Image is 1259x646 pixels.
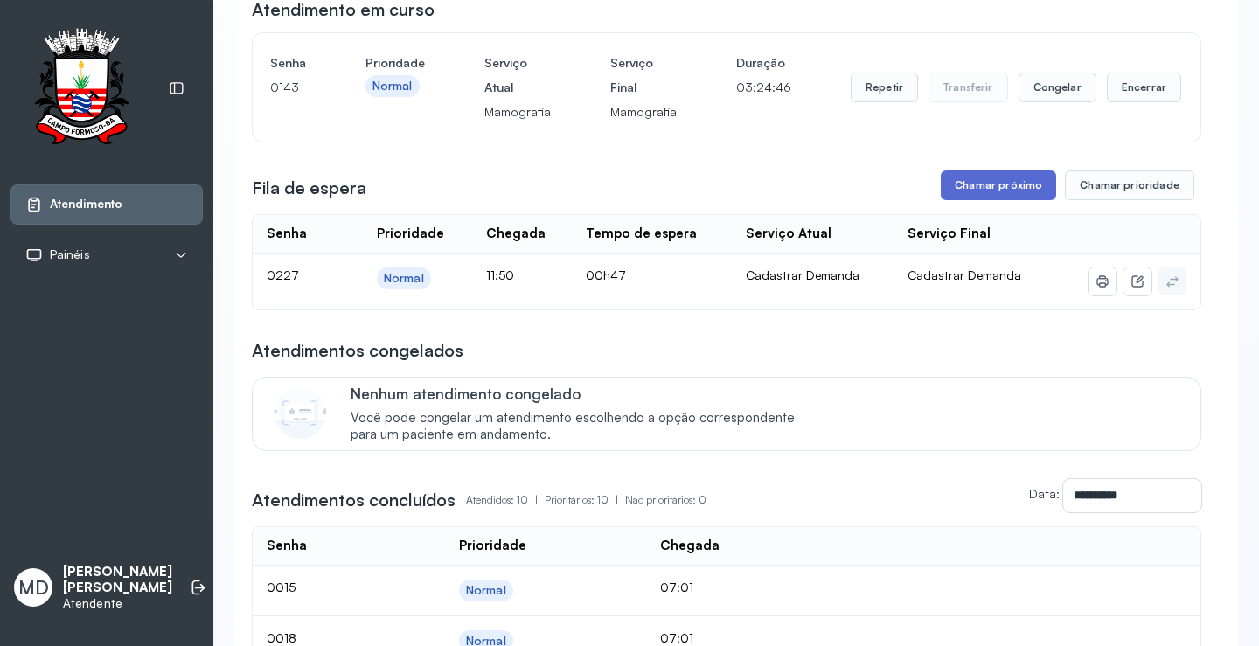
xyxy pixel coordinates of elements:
p: Mamografia [484,100,551,124]
div: Normal [372,79,413,94]
label: Data: [1029,486,1060,501]
h3: Atendimentos congelados [252,338,463,363]
div: Cadastrar Demanda [746,267,880,283]
div: Chegada [660,538,720,554]
span: | [616,493,618,506]
span: 07:01 [660,630,693,645]
p: Atendidos: 10 [466,488,545,512]
button: Transferir [929,73,1008,102]
h4: Senha [270,51,306,75]
div: Serviço Final [908,226,991,242]
div: Chegada [486,226,546,242]
div: Normal [384,271,424,286]
button: Chamar prioridade [1065,170,1194,200]
h4: Duração [736,51,791,75]
h4: Serviço Final [610,51,677,100]
button: Chamar próximo [941,170,1056,200]
img: Logotipo do estabelecimento [18,28,144,149]
button: Repetir [851,73,918,102]
div: Senha [267,226,307,242]
h3: Atendimentos concluídos [252,488,456,512]
span: 0015 [267,580,296,594]
p: Não prioritários: 0 [625,488,706,512]
span: 0227 [267,267,299,282]
div: Senha [267,538,307,554]
p: 0143 [270,75,306,100]
p: [PERSON_NAME] [PERSON_NAME] [63,564,172,597]
a: Atendimento [25,196,188,213]
p: Mamografia [610,100,677,124]
span: 07:01 [660,580,693,594]
h4: Serviço Atual [484,51,551,100]
div: Normal [466,583,506,598]
p: Prioritários: 10 [545,488,625,512]
div: Prioridade [459,538,526,554]
span: 11:50 [486,267,514,282]
span: Atendimento [50,197,122,212]
span: Cadastrar Demanda [908,267,1021,282]
div: Tempo de espera [586,226,697,242]
p: Nenhum atendimento congelado [351,385,813,403]
div: Serviço Atual [746,226,831,242]
p: Atendente [63,596,172,611]
span: Você pode congelar um atendimento escolhendo a opção correspondente para um paciente em andamento. [351,410,813,443]
span: 0018 [267,630,296,645]
button: Encerrar [1107,73,1181,102]
h3: Fila de espera [252,176,366,200]
p: 03:24:46 [736,75,791,100]
button: Congelar [1019,73,1096,102]
span: Painéis [50,247,90,262]
span: | [535,493,538,506]
img: Imagem de CalloutCard [274,386,326,439]
span: 00h47 [586,267,626,282]
div: Prioridade [377,226,444,242]
h4: Prioridade [365,51,425,75]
